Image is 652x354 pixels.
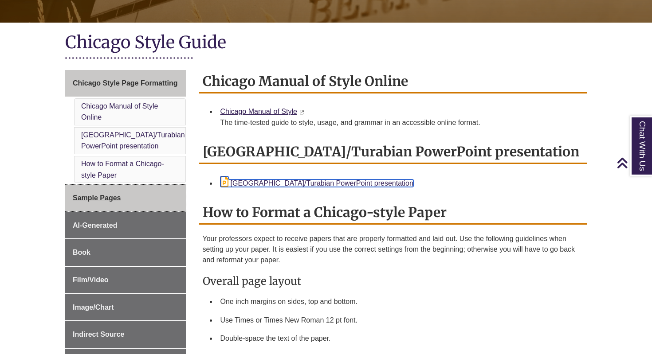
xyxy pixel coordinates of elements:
a: Sample Pages [65,185,186,211]
a: Chicago Manual of Style Online [81,102,158,121]
span: Indirect Source [73,331,124,338]
span: Image/Chart [73,303,114,311]
span: Book [73,249,90,256]
a: Chicago Manual of Style [220,108,297,115]
li: Use Times or Times New Roman 12 pt font. [217,311,584,330]
li: One inch margins on sides, top and bottom. [217,292,584,311]
span: Sample Pages [73,194,121,202]
h2: Chicago Manual of Style Online [199,70,587,93]
a: Film/Video [65,267,186,293]
h3: Overall page layout [203,274,584,288]
h1: Chicago Style Guide [65,31,587,55]
span: Chicago Style Page Formatting [73,79,177,87]
p: Your professors expect to receive papers that are properly formatted and laid out. Use the follow... [203,233,584,265]
a: Indirect Source [65,321,186,348]
h2: [GEOGRAPHIC_DATA]/Turabian PowerPoint presentation [199,140,587,164]
i: This link opens in a new window [299,110,304,114]
span: AI-Generated [73,222,117,229]
a: [GEOGRAPHIC_DATA]/Turabian PowerPoint presentation [220,179,413,187]
a: Book [65,239,186,266]
li: Double-space the text of the paper. [217,329,584,348]
a: AI-Generated [65,212,186,239]
h2: How to Format a Chicago-style Paper [199,201,587,225]
a: Back to Top [617,157,650,169]
a: How to Format a Chicago-style Paper [81,160,164,179]
a: Chicago Style Page Formatting [65,70,186,97]
a: Image/Chart [65,294,186,321]
div: The time-tested guide to style, usage, and grammar in an accessible online format. [220,117,580,128]
a: [GEOGRAPHIC_DATA]/Turabian PowerPoint presentation [81,131,185,150]
span: Film/Video [73,276,109,284]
